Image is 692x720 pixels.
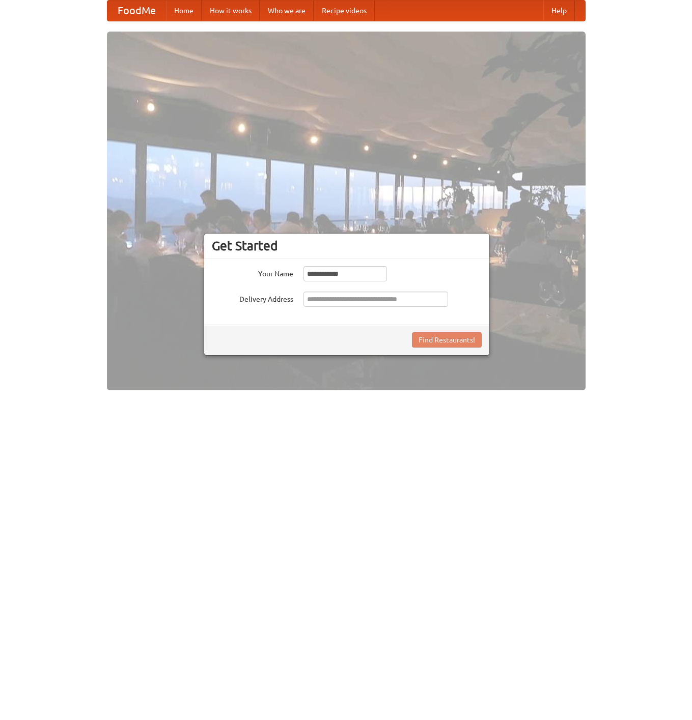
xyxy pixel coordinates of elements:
[314,1,375,21] a: Recipe videos
[412,332,482,348] button: Find Restaurants!
[202,1,260,21] a: How it works
[107,1,166,21] a: FoodMe
[212,292,293,304] label: Delivery Address
[212,238,482,253] h3: Get Started
[166,1,202,21] a: Home
[212,266,293,279] label: Your Name
[260,1,314,21] a: Who we are
[543,1,575,21] a: Help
